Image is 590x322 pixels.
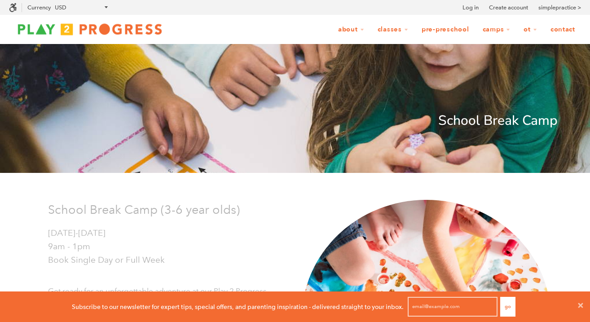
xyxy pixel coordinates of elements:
[477,21,516,38] a: Camps
[408,297,498,317] input: email@example.com
[538,3,581,12] a: simplepractice >
[332,21,370,38] a: About
[164,202,240,217] span: 3-6 year olds)
[545,21,581,38] a: Contact
[462,3,479,12] a: Log in
[372,21,414,38] a: Classes
[416,21,475,38] a: Pre-Preschool
[27,4,51,11] label: Currency
[48,240,288,253] p: 9am - 1pm
[489,3,528,12] a: Create account
[72,302,404,312] p: Subscribe to our newsletter for expert tips, special offers, and parenting inspiration - delivere...
[48,226,288,240] p: [DATE]-[DATE]
[9,20,171,38] img: Play2Progress logo
[518,21,543,38] a: OT
[32,110,558,132] p: School Break Camp
[500,297,515,317] button: Go
[48,200,288,219] p: School Break Camp (
[48,253,288,267] p: Book Single Day or Full Week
